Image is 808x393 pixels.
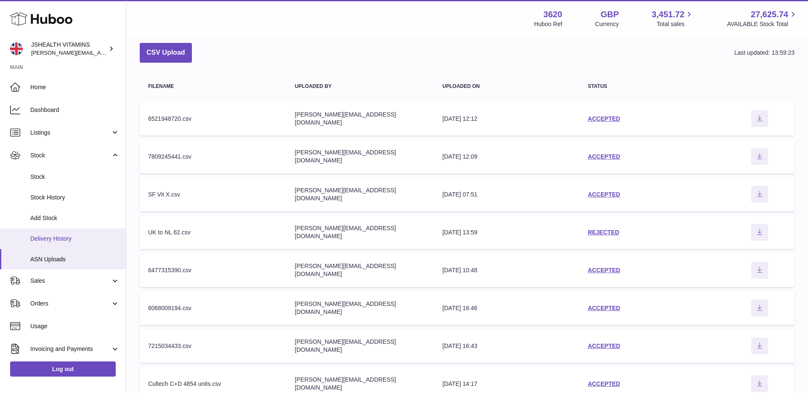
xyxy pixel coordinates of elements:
[588,267,620,274] a: ACCEPTED
[30,277,111,285] span: Sales
[10,361,116,377] a: Log out
[30,214,120,222] span: Add Stock
[751,186,768,203] button: Download ASN file
[30,255,120,263] span: ASN Uploads
[751,148,768,165] button: Download ASN file
[588,380,620,387] a: ACCEPTED
[442,304,571,312] div: [DATE] 16:46
[534,20,562,28] div: Huboo Ref
[148,191,278,199] div: SF Vit X.csv
[148,153,278,161] div: 7809245441.csv
[30,83,120,91] span: Home
[652,9,685,20] span: 3,451.72
[751,300,768,316] button: Download ASN file
[442,115,571,123] div: [DATE] 12:12
[442,228,571,236] div: [DATE] 13:59
[442,342,571,350] div: [DATE] 16:43
[734,49,795,57] div: Last updated: 13:59:23
[579,75,725,98] th: Status
[751,224,768,241] button: Download ASN file
[148,228,278,236] div: UK to NL 62.csv
[148,304,278,312] div: 6068009194.csv
[295,376,426,392] div: [PERSON_NAME][EMAIL_ADDRESS][DOMAIN_NAME]
[727,9,798,28] a: 27,625.74 AVAILABLE Stock Total
[140,43,192,63] button: CSV Upload
[30,345,111,353] span: Invoicing and Payments
[588,229,619,236] a: REJECTED
[295,300,426,316] div: [PERSON_NAME][EMAIL_ADDRESS][DOMAIN_NAME]
[295,111,426,127] div: [PERSON_NAME][EMAIL_ADDRESS][DOMAIN_NAME]
[601,9,619,20] strong: GBP
[140,75,287,98] th: Filename
[295,338,426,354] div: [PERSON_NAME][EMAIL_ADDRESS][DOMAIN_NAME]
[751,9,788,20] span: 27,625.74
[148,115,278,123] div: 6521948720.csv
[31,49,169,56] span: [PERSON_NAME][EMAIL_ADDRESS][DOMAIN_NAME]
[588,191,620,198] a: ACCEPTED
[588,343,620,349] a: ACCEPTED
[295,149,426,165] div: [PERSON_NAME][EMAIL_ADDRESS][DOMAIN_NAME]
[751,375,768,392] button: Download ASN file
[287,75,434,98] th: Uploaded by
[442,153,571,161] div: [DATE] 12:09
[30,194,120,202] span: Stock History
[30,322,120,330] span: Usage
[148,342,278,350] div: 7215034433.csv
[31,41,107,57] div: JSHEALTH VITAMINS
[727,20,798,28] span: AVAILABLE Stock Total
[725,75,795,98] th: actions
[588,115,620,122] a: ACCEPTED
[751,110,768,127] button: Download ASN file
[295,262,426,278] div: [PERSON_NAME][EMAIL_ADDRESS][DOMAIN_NAME]
[295,186,426,202] div: [PERSON_NAME][EMAIL_ADDRESS][DOMAIN_NAME]
[442,266,571,274] div: [DATE] 10:48
[30,300,111,308] span: Orders
[751,262,768,279] button: Download ASN file
[30,151,111,159] span: Stock
[30,129,111,137] span: Listings
[588,305,620,311] a: ACCEPTED
[543,9,562,20] strong: 3620
[295,224,426,240] div: [PERSON_NAME][EMAIL_ADDRESS][DOMAIN_NAME]
[751,337,768,354] button: Download ASN file
[148,380,278,388] div: Cultech C+D 4854 units.csv
[588,153,620,160] a: ACCEPTED
[434,75,579,98] th: Uploaded on
[30,173,120,181] span: Stock
[652,9,694,28] a: 3,451.72 Total sales
[30,235,120,243] span: Delivery History
[656,20,694,28] span: Total sales
[10,42,23,55] img: francesca@jshealthvitamins.com
[595,20,619,28] div: Currency
[442,380,571,388] div: [DATE] 14:17
[442,191,571,199] div: [DATE] 07:51
[30,106,120,114] span: Dashboard
[148,266,278,274] div: 6477315390.csv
